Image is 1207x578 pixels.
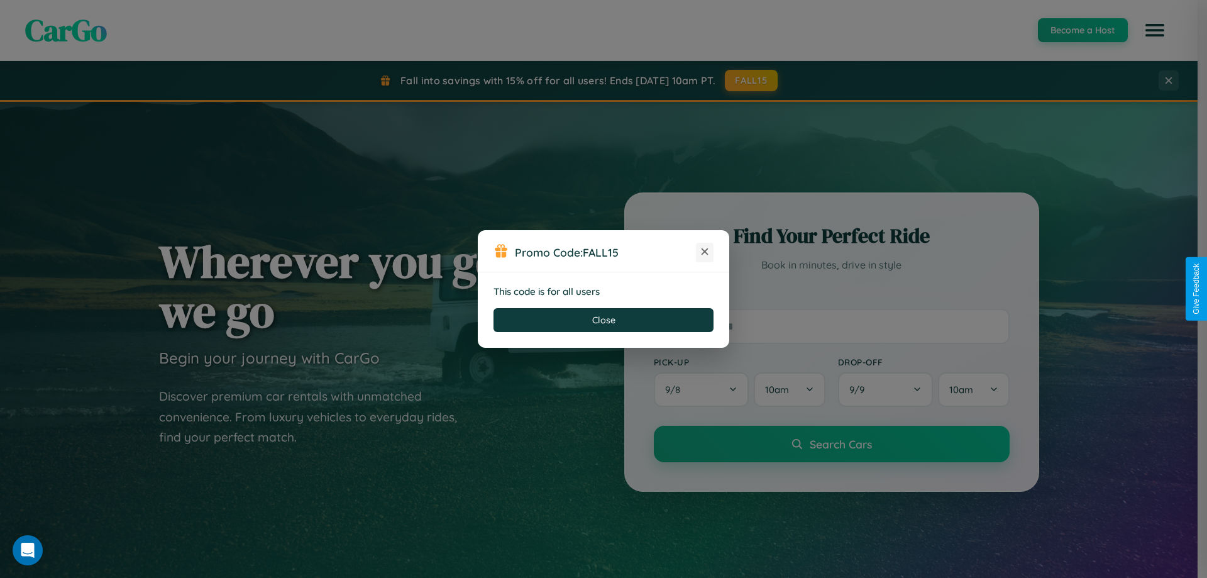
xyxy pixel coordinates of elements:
b: FALL15 [583,245,619,259]
div: Open Intercom Messenger [13,535,43,565]
strong: This code is for all users [493,286,600,297]
div: Give Feedback [1192,264,1201,314]
h3: Promo Code: [515,245,696,259]
button: Close [493,308,714,332]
